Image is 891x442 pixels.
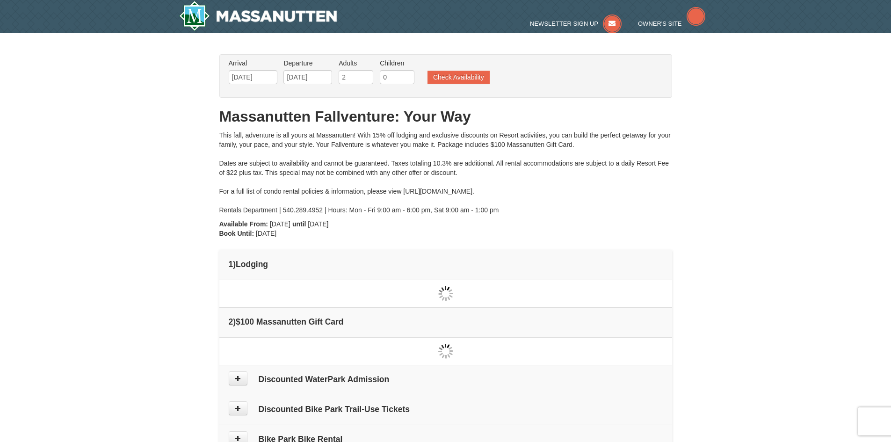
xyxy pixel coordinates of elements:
a: Newsletter Sign Up [530,20,622,27]
label: Adults [339,58,373,68]
button: Check Availability [427,71,490,84]
a: Massanutten Resort [179,1,337,31]
h4: Discounted WaterPark Admission [229,375,663,384]
h4: 2 $100 Massanutten Gift Card [229,317,663,326]
label: Arrival [229,58,277,68]
img: wait gif [438,344,453,359]
a: Owner's Site [638,20,705,27]
strong: Book Until: [219,230,254,237]
img: wait gif [438,286,453,301]
span: [DATE] [308,220,328,228]
strong: Available From: [219,220,268,228]
span: [DATE] [270,220,290,228]
strong: until [292,220,306,228]
span: ) [233,260,236,269]
label: Children [380,58,414,68]
img: Massanutten Resort Logo [179,1,337,31]
span: ) [233,317,236,326]
label: Departure [283,58,332,68]
h1: Massanutten Fallventure: Your Way [219,107,672,126]
span: Owner's Site [638,20,682,27]
h4: 1 Lodging [229,260,663,269]
h4: Discounted Bike Park Trail-Use Tickets [229,405,663,414]
span: Newsletter Sign Up [530,20,598,27]
span: [DATE] [256,230,276,237]
div: This fall, adventure is all yours at Massanutten! With 15% off lodging and exclusive discounts on... [219,130,672,215]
